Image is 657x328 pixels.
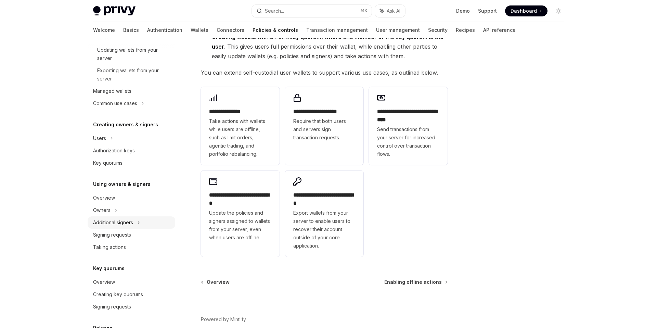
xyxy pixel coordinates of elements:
span: ⌘ K [360,8,368,14]
div: Additional signers [93,218,133,227]
div: Users [93,134,106,142]
a: Policies & controls [253,22,298,38]
div: Signing requests [93,303,131,311]
span: Overview [207,279,230,286]
span: Ask AI [387,8,400,14]
a: Overview [202,279,230,286]
div: Signing requests [93,231,131,239]
a: Authorization keys [88,144,175,157]
a: Security [428,22,448,38]
div: Key quorums [93,159,123,167]
a: Managed wallets [88,85,175,97]
a: Authentication [147,22,182,38]
div: Managed wallets [93,87,131,95]
a: Signing requests [88,301,175,313]
a: Exporting wallets from your server [88,64,175,85]
a: API reference [483,22,516,38]
a: Enabling offline actions [384,279,447,286]
li: . This gives users full permissions over their wallet, while enabling other parties to easily upd... [201,32,448,61]
a: Support [478,8,497,14]
a: Basics [123,22,139,38]
a: Recipes [456,22,475,38]
a: Powered by Mintlify [201,316,246,323]
div: Search... [265,7,284,15]
span: Take actions with wallets while users are offline, such as limit orders, agentic trading, and por... [209,117,271,158]
h5: Creating owners & signers [93,121,158,129]
div: Authorization keys [93,147,135,155]
div: Overview [93,194,115,202]
a: Welcome [93,22,115,38]
a: Demo [456,8,470,14]
a: Creating key quorums [88,288,175,301]
a: Taking actions [88,241,175,253]
div: Overview [93,278,115,286]
span: You can extend self-custodial user wallets to support various use cases, as outlined below. [201,68,448,77]
div: Creating key quorums [93,290,143,299]
div: Exporting wallets from your server [97,66,171,83]
img: light logo [93,6,136,16]
a: **** **** *****Take actions with wallets while users are offline, such as limit orders, agentic t... [201,87,280,165]
span: Update the policies and signers assigned to wallets from your server, even when users are offline. [209,209,271,242]
div: Taking actions [93,243,126,251]
a: Overview [88,192,175,204]
a: Connectors [217,22,244,38]
a: Updating wallets from your server [88,44,175,64]
div: Updating wallets from your server [97,46,171,62]
a: Transaction management [306,22,368,38]
a: Wallets [191,22,208,38]
div: Owners [93,206,111,214]
button: Ask AI [375,5,405,17]
button: Search...⌘K [252,5,372,17]
span: Export wallets from your server to enable users to recover their account outside of your core app... [293,209,356,250]
a: User management [376,22,420,38]
button: Toggle dark mode [553,5,564,16]
span: Require that both users and servers sign transaction requests. [293,117,356,142]
h5: Key quorums [93,264,125,273]
a: Dashboard [505,5,547,16]
span: Enabling offline actions [384,279,442,286]
div: Common use cases [93,99,137,108]
span: Dashboard [511,8,537,14]
a: Key quorums [88,157,175,169]
span: Send transactions from your server for increased control over transaction flows. [377,125,439,158]
a: Signing requests [88,229,175,241]
h5: Using owners & signers [93,180,151,188]
a: Overview [88,276,175,288]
